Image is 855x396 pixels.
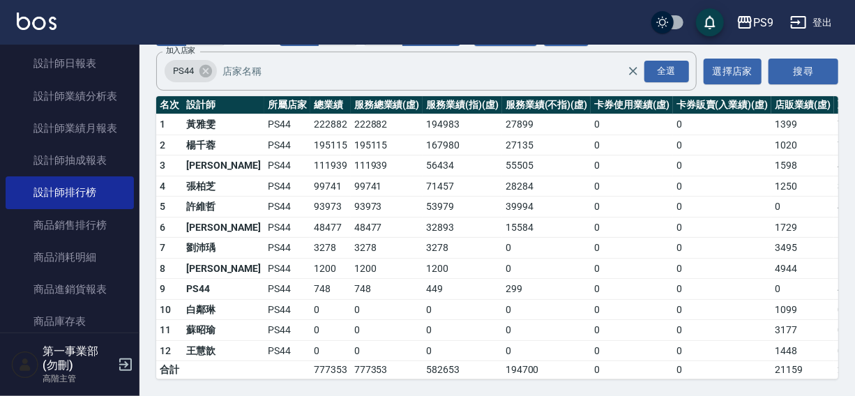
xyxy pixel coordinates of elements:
[264,155,310,176] td: PS44
[310,114,351,135] td: 222882
[423,361,502,379] td: 582653
[183,299,264,320] td: 白鄰琳
[183,197,264,218] td: 許維哲
[673,135,771,155] td: 0
[771,96,834,114] th: 店販業績(虛)
[423,299,502,320] td: 0
[264,258,310,279] td: PS44
[160,181,165,192] span: 4
[502,176,591,197] td: 28284
[753,14,773,31] div: PS9
[160,222,165,233] span: 6
[183,135,264,155] td: 楊千蓉
[696,8,724,36] button: save
[502,135,591,155] td: 27135
[11,351,39,379] img: Person
[673,299,771,320] td: 0
[673,96,771,114] th: 卡券販賣(入業績)(虛)
[502,114,591,135] td: 27899
[6,241,134,273] a: 商品消耗明細
[423,238,502,259] td: 3278
[673,155,771,176] td: 0
[264,114,310,135] td: PS44
[351,340,423,361] td: 0
[771,340,834,361] td: 1448
[591,217,673,238] td: 0
[17,13,56,30] img: Logo
[591,155,673,176] td: 0
[673,279,771,300] td: 0
[160,242,165,253] span: 7
[771,197,834,218] td: 0
[351,217,423,238] td: 48477
[731,8,779,37] button: PS9
[502,320,591,341] td: 0
[310,320,351,341] td: 0
[673,320,771,341] td: 0
[183,279,264,300] td: PS44
[160,263,165,274] span: 8
[310,135,351,155] td: 195115
[219,59,651,84] input: 店家名稱
[785,10,838,36] button: 登出
[160,119,165,130] span: 1
[644,61,689,82] div: 全選
[673,197,771,218] td: 0
[623,61,643,81] button: Clear
[423,176,502,197] td: 71457
[165,60,217,82] div: PS44
[771,176,834,197] td: 1250
[310,361,351,379] td: 777353
[183,258,264,279] td: [PERSON_NAME]
[183,96,264,114] th: 設計師
[264,217,310,238] td: PS44
[183,114,264,135] td: 黃雅雯
[6,273,134,305] a: 商品進銷貨報表
[502,96,591,114] th: 服務業績(不指)(虛)
[704,59,762,84] button: 選擇店家
[351,361,423,379] td: 777353
[43,372,114,385] p: 高階主管
[423,279,502,300] td: 449
[351,135,423,155] td: 195115
[771,361,834,379] td: 21159
[591,299,673,320] td: 0
[310,258,351,279] td: 1200
[351,114,423,135] td: 222882
[310,155,351,176] td: 111939
[771,114,834,135] td: 1399
[591,197,673,218] td: 0
[183,238,264,259] td: 劉沛瑀
[351,197,423,218] td: 93973
[423,114,502,135] td: 194983
[673,238,771,259] td: 0
[502,361,591,379] td: 194700
[642,58,692,85] button: Open
[6,144,134,176] a: 設計師抽成報表
[351,258,423,279] td: 1200
[771,238,834,259] td: 3495
[6,80,134,112] a: 設計師業績分析表
[673,340,771,361] td: 0
[591,320,673,341] td: 0
[502,299,591,320] td: 0
[591,238,673,259] td: 0
[351,96,423,114] th: 服務總業績(虛)
[165,64,202,78] span: PS44
[351,238,423,259] td: 3278
[264,135,310,155] td: PS44
[310,217,351,238] td: 48477
[771,279,834,300] td: 0
[310,96,351,114] th: 總業績
[264,238,310,259] td: PS44
[502,155,591,176] td: 55505
[160,201,165,212] span: 5
[591,96,673,114] th: 卡券使用業績(虛)
[264,96,310,114] th: 所屬店家
[183,320,264,341] td: 蘇昭瑜
[310,197,351,218] td: 93973
[591,279,673,300] td: 0
[591,135,673,155] td: 0
[351,279,423,300] td: 748
[591,340,673,361] td: 0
